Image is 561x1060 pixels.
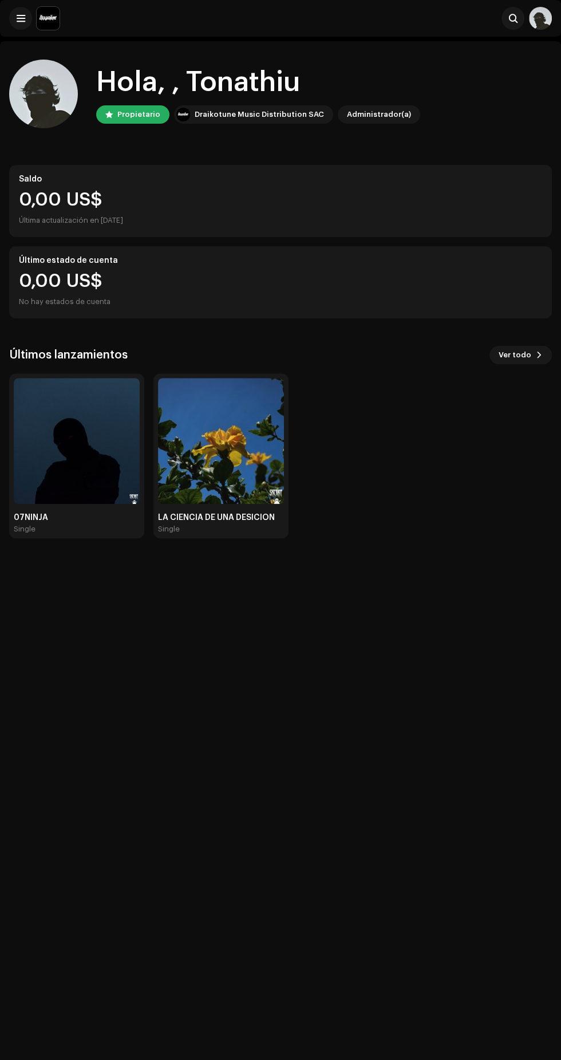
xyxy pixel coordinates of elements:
[14,513,140,522] div: 07NINJA
[117,108,160,121] div: Propietario
[19,295,110,309] div: No hay estados de cuenta
[176,108,190,121] img: 10370c6a-d0e2-4592-b8a2-38f444b0ca44
[9,60,78,128] img: ed756c74-01e9-49c0-965c-4396312ad3c3
[19,256,542,265] div: Último estado de cuenta
[158,513,284,522] div: LA CIENCIA DE UNA DESICION
[489,346,552,364] button: Ver todo
[19,214,542,227] div: Última actualización en [DATE]
[347,108,411,121] div: Administrador(a)
[9,246,552,318] re-o-card-value: Último estado de cuenta
[96,64,420,101] div: Hola, , Tonathiu
[158,378,284,504] img: 7525eb1a-ced1-43e6-97f5-215da9dbd3a8
[9,165,552,237] re-o-card-value: Saldo
[14,525,35,534] div: Single
[499,344,531,367] span: Ver todo
[529,7,552,30] img: ed756c74-01e9-49c0-965c-4396312ad3c3
[37,7,60,30] img: 10370c6a-d0e2-4592-b8a2-38f444b0ca44
[9,346,128,364] h3: Últimos lanzamientos
[158,525,180,534] div: Single
[14,378,140,504] img: 2808a333-d226-42ef-a420-ac7f6d1faa7e
[19,175,542,184] div: Saldo
[195,108,324,121] div: Draikotune Music Distribution SAC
